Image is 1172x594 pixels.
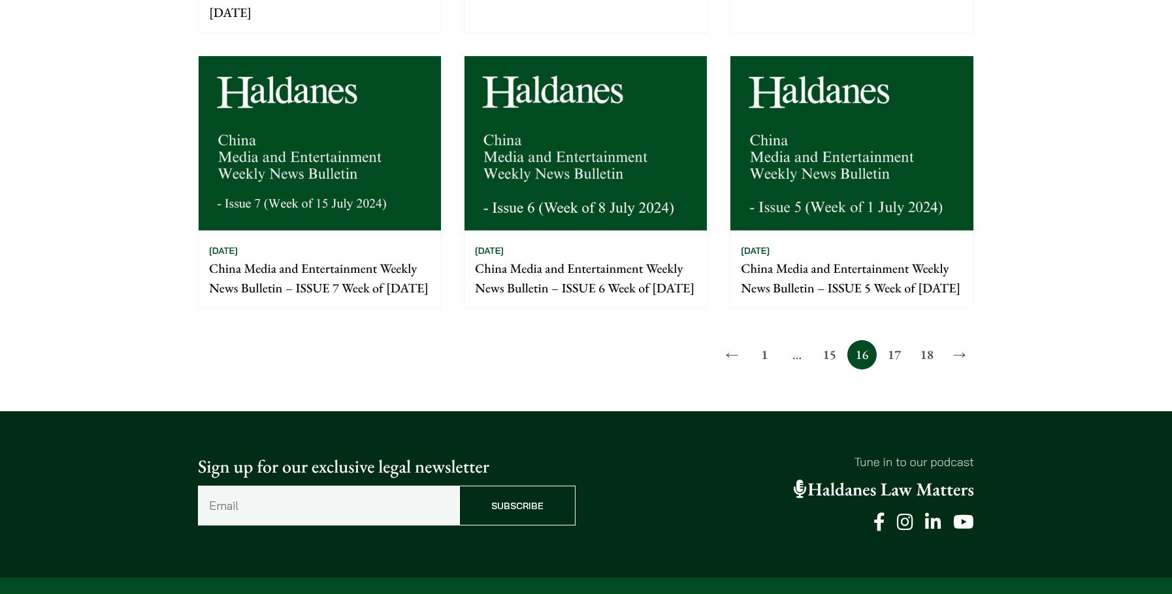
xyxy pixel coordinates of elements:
[198,486,459,525] input: Email
[741,245,770,257] time: [DATE]
[198,453,576,480] p: Sign up for our exclusive legal newsletter
[596,453,974,471] p: Tune in to our podcast
[945,340,974,369] a: →
[741,258,962,298] p: China Media and Entertainment Weekly News Bulletin – ISSUE 5 Week of [DATE]
[847,340,877,369] span: 16
[209,258,431,298] p: China Media and Entertainment Weekly News Bulletin – ISSUE 7 Week of [DATE]
[198,340,974,369] nav: Posts pagination
[209,245,238,257] time: [DATE]
[475,258,696,298] p: China Media and Entertainment Weekly News Bulletin – ISSUE 6 Week of [DATE]
[475,245,504,257] time: [DATE]
[880,340,909,369] a: 17
[815,340,844,369] a: 15
[794,478,974,501] a: Haldanes Law Matters
[912,340,941,369] a: 18
[730,55,973,309] a: [DATE] China Media and Entertainment Weekly News Bulletin – ISSUE 5 Week of [DATE]
[783,340,812,369] span: …
[464,55,708,309] a: [DATE] China Media and Entertainment Weekly News Bulletin – ISSUE 6 Week of [DATE]
[198,55,442,309] a: [DATE] China Media and Entertainment Weekly News Bulletin – ISSUE 7 Week of [DATE]
[750,340,779,369] a: 1
[717,340,747,369] a: ←
[459,486,576,525] input: Subscribe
